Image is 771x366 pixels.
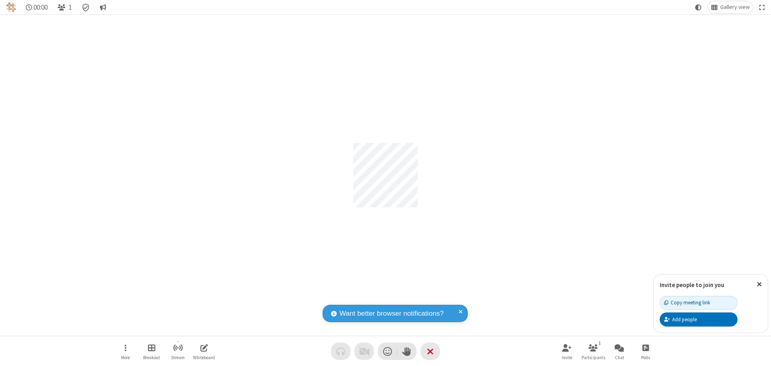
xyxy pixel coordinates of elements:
[581,340,605,363] button: Open participant list
[193,355,215,360] span: Whiteboard
[54,1,75,13] button: Open participant list
[555,340,579,363] button: Invite participants (Alt+I)
[143,355,160,360] span: Breakout
[615,355,624,360] span: Chat
[378,343,397,360] button: Send a reaction
[166,340,190,363] button: Start streaming
[641,355,650,360] span: Polls
[692,1,705,13] button: Using system theme
[171,355,185,360] span: Stream
[708,1,753,13] button: Change layout
[121,355,130,360] span: More
[140,340,164,363] button: Manage Breakout Rooms
[720,4,750,10] span: Gallery view
[421,343,440,360] button: End or leave meeting
[397,343,417,360] button: Raise hand
[33,4,48,11] span: 00:00
[69,4,72,11] span: 1
[340,308,444,319] span: Want better browser notifications?
[96,1,109,13] button: Conversation
[581,355,605,360] span: Participants
[562,355,572,360] span: Invite
[660,312,738,326] button: Add people
[751,275,768,294] button: Close popover
[633,340,658,363] button: Open poll
[6,2,16,12] img: QA Selenium DO NOT DELETE OR CHANGE
[78,1,94,13] div: Meeting details Encryption enabled
[660,296,738,310] button: Copy meeting link
[596,339,603,347] div: 1
[331,343,350,360] button: Audio problem - check your Internet connection or call by phone
[607,340,631,363] button: Open chat
[660,281,724,289] label: Invite people to join you
[664,299,710,306] div: Copy meeting link
[354,343,374,360] button: Video
[756,1,768,13] button: Fullscreen
[113,340,138,363] button: Open menu
[23,1,51,13] div: Timer
[192,340,216,363] button: Open shared whiteboard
